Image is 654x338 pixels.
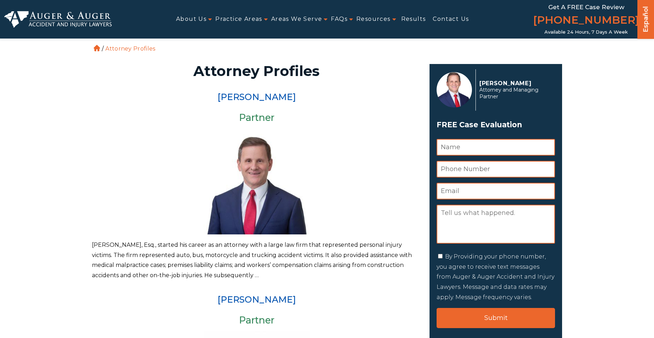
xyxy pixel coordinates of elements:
span: FREE Case Evaluation [437,118,555,132]
a: FAQs [331,11,348,27]
a: Areas We Serve [271,11,322,27]
a: Practice Areas [215,11,262,27]
h1: Attorney Profiles [96,64,417,78]
a: Results [401,11,426,27]
img: Auger & Auger Accident and Injury Lawyers Logo [4,11,112,28]
a: [PERSON_NAME] [217,92,296,102]
li: Attorney Profiles [104,45,157,52]
a: Contact Us [433,11,469,27]
span: Get a FREE Case Review [548,4,624,11]
span: Attorney and Managing Partner [479,87,551,100]
span: Available 24 Hours, 7 Days a Week [544,29,628,35]
input: Submit [437,308,555,328]
p: [PERSON_NAME], Esq., started his career as an attorney with a large law firm that represented per... [92,240,421,281]
input: Name [437,139,555,156]
label: By Providing your phone number, you agree to receive text messages from Auger & Auger Accident an... [437,253,554,301]
a: [PERSON_NAME] [217,294,296,305]
input: Email [437,183,555,199]
h3: Partner [92,315,421,326]
a: About Us [176,11,206,27]
a: [PHONE_NUMBER] [533,12,639,29]
a: Home [94,45,100,51]
img: Herbert Auger [204,128,310,234]
h3: Partner [92,112,421,123]
a: Resources [356,11,391,27]
p: [PERSON_NAME] [479,80,551,87]
img: Herbert Auger [437,72,472,107]
input: Phone Number [437,161,555,177]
